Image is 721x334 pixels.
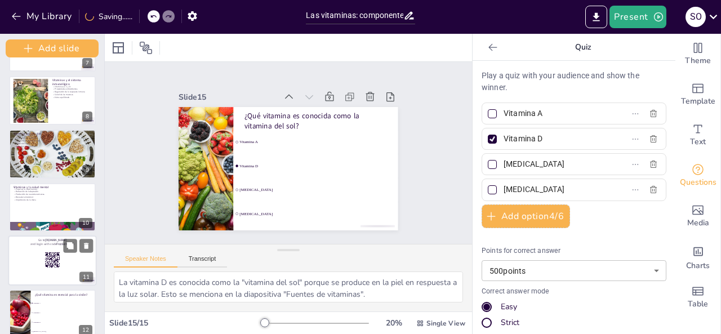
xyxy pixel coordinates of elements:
span: Vitamina A [286,105,306,261]
span: Vitamina A [33,302,95,304]
button: My Library [8,7,77,25]
span: Vitamina C [33,312,95,314]
p: Papel en la salud mental. [14,188,92,190]
div: Add images, graphics, shapes or video [675,196,720,237]
p: Regulación de la respuesta inmune. [52,90,91,93]
span: [MEDICAL_DATA] [33,331,95,332]
span: Table [688,298,708,310]
div: 10 [79,218,92,228]
input: Option 2 [504,131,608,147]
span: Single View [426,319,465,328]
button: Duplicate Slide [63,239,77,253]
button: Delete Slide [79,239,93,253]
div: Saving...... [85,11,132,22]
span: Text [690,136,706,148]
span: Template [681,95,715,108]
button: Speaker Notes [114,255,177,268]
button: Transcript [177,255,228,268]
p: Bienestar emocional. [14,195,92,198]
div: Add ready made slides [675,74,720,115]
div: Slide 15 / 15 [109,318,261,328]
textarea: La vitamina D es conocida como la "vitamina del sol" porque se produce en la piel en respuesta a ... [114,271,463,302]
p: Importancia de la dieta. [14,198,92,201]
div: 8 [9,76,96,125]
button: Present [609,6,666,28]
p: ¿Qué vitamina es conocida como la vitamina del sol? [300,112,335,255]
div: 20 % [380,318,407,328]
div: Easy [482,301,666,313]
div: Easy [501,301,517,313]
span: Charts [686,260,710,272]
div: Change the overall theme [675,34,720,74]
div: Add charts and graphs [675,237,720,277]
div: 10 [9,183,96,232]
input: Option 1 [504,105,608,122]
p: Mejora de la salud de la piel. [14,140,92,142]
div: Add text boxes [675,115,720,155]
div: 9 [9,130,96,179]
div: 7 [82,58,92,68]
p: Salud de las mucosas. [52,93,91,96]
p: Dieta rica en vitaminas. [14,145,92,148]
p: Vitaminas y la salud mental [14,185,92,189]
strong: Free68742838 [56,242,74,246]
p: Points for correct answer [482,246,666,256]
button: S O [686,6,706,28]
span: Media [687,217,709,229]
p: Producción de colágeno. [14,137,92,140]
p: ¿Qué vitamina es esencial para la visión? [35,293,91,297]
span: Position [139,41,153,55]
p: Propiedades antioxidantes. [14,134,92,137]
p: Dieta equilibrada. [52,96,91,99]
p: Producción de neurotransmisores. [14,193,92,196]
p: and login with code [12,242,92,246]
span: Theme [685,55,711,67]
p: Propiedades antioxidantes. [52,87,91,90]
span: [MEDICAL_DATA] [215,98,235,254]
div: 9 [82,165,92,175]
div: 11 [79,271,93,282]
div: Get real-time input from your audience [675,155,720,196]
p: Reducción de la depresión. [14,190,92,193]
span: Vitamina D [33,321,95,323]
p: Vitaminas para la piel [14,132,92,136]
p: Correct answer mode [482,287,666,297]
input: Insert title [306,7,403,24]
div: Add a table [675,277,720,318]
div: Strict [501,317,519,328]
input: Option 4 [504,181,608,198]
p: Quiz [502,34,664,61]
span: Questions [680,176,716,189]
button: Add option4/6 [482,204,570,228]
p: Vitaminas A, C y D. [52,85,91,88]
div: Layout [109,39,127,57]
p: Protección celular. [14,142,92,145]
div: 11 [8,235,96,285]
div: 500 points [482,260,666,281]
div: Strict [482,317,666,328]
div: 8 [82,112,92,122]
input: Option 3 [504,156,608,172]
span: Vitamina D [262,103,283,259]
strong: [DOMAIN_NAME] [45,238,66,242]
p: Vitaminas y el sistema inmunológico [52,78,91,86]
p: Play a quiz with your audience and show the winner. [482,70,666,93]
button: Add slide [6,39,99,57]
p: Go to [12,238,92,242]
button: Export to PowerPoint [585,6,607,28]
span: [MEDICAL_DATA] [238,100,259,256]
div: S O [686,7,706,27]
div: Slide 15 [340,49,361,147]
